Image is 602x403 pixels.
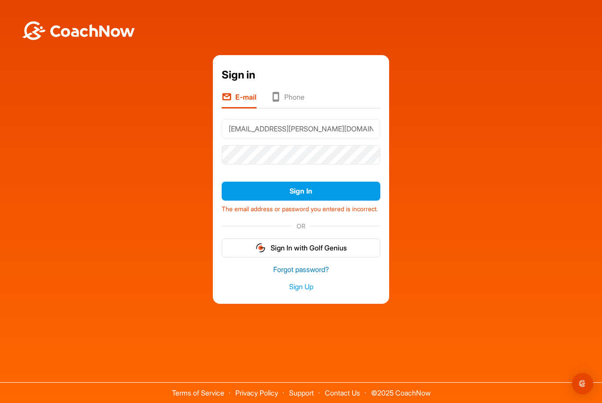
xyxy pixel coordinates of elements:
img: BwLJSsUCoWCh5upNqxVrqldRgqLPVwmV24tXu5FoVAoFEpwwqQ3VIfuoInZCoVCoTD4vwADAC3ZFMkVEQFDAAAAAElFTkSuQmCC [21,21,136,40]
a: Forgot password? [222,265,380,275]
a: Privacy Policy [235,388,278,397]
input: E-mail [222,119,380,138]
li: E-mail [222,92,256,108]
li: Phone [271,92,305,108]
a: Support [289,388,314,397]
a: Terms of Service [172,388,224,397]
span: OR [292,221,310,231]
button: Sign In with Golf Genius [222,239,380,257]
a: Contact Us [325,388,360,397]
div: The email address or password you entered is incorrect. [222,201,380,214]
button: Sign In [222,182,380,201]
span: © 2025 CoachNow [367,383,435,396]
img: gg_logo [255,243,266,253]
a: Sign Up [222,282,380,292]
div: Open Intercom Messenger [572,373,593,394]
div: Sign in [222,67,380,83]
